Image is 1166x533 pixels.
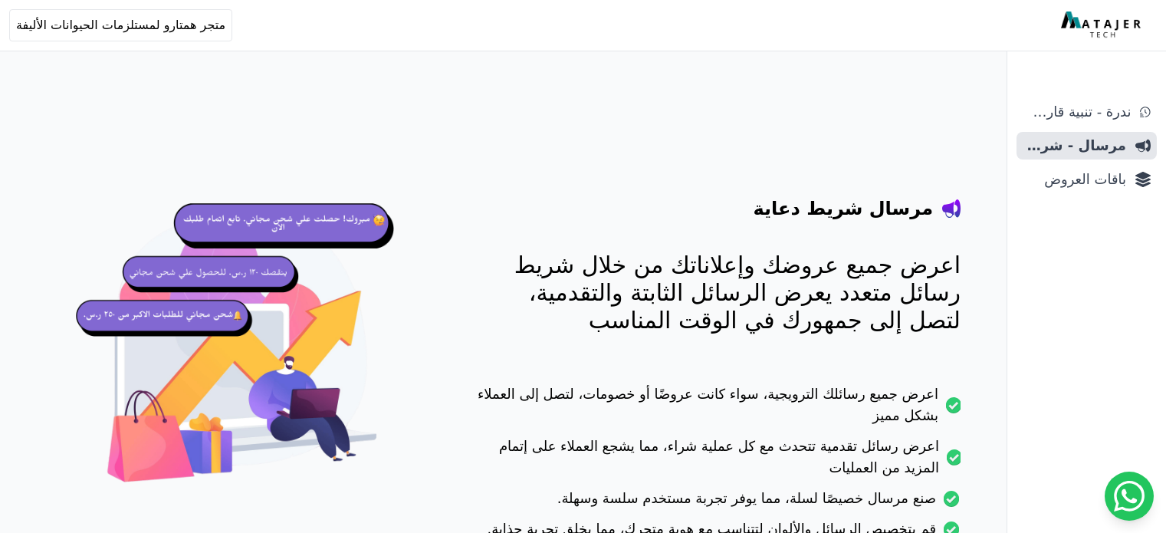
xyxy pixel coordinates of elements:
[754,196,933,221] h4: مرسال شريط دعاية
[9,9,232,41] button: متجر همتارو لمستلزمات الحيوانات الأليفة
[1023,169,1126,190] span: باقات العروض
[475,436,961,488] li: اعرض رسائل تقدمية تتحدث مع كل عملية شراء، مما يشجع العملاء على إتمام المزيد من العمليات
[1061,12,1145,39] img: MatajerTech Logo
[475,383,961,436] li: اعرض جميع رسائلك الترويجية، سواء كانت عروضًا أو خصومات، لتصل إلى العملاء بشكل مميز
[71,184,413,526] img: hero
[475,252,961,334] p: اعرض جميع عروضك وإعلاناتك من خلال شريط رسائل متعدد يعرض الرسائل الثابتة والتقدمية، لتصل إلى جمهور...
[16,16,225,35] span: متجر همتارو لمستلزمات الحيوانات الأليفة
[1023,135,1126,156] span: مرسال - شريط دعاية
[1023,101,1131,123] span: ندرة - تنبية قارب علي النفاذ
[475,488,961,518] li: صنع مرسال خصيصًا لسلة، مما يوفر تجربة مستخدم سلسة وسهلة.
